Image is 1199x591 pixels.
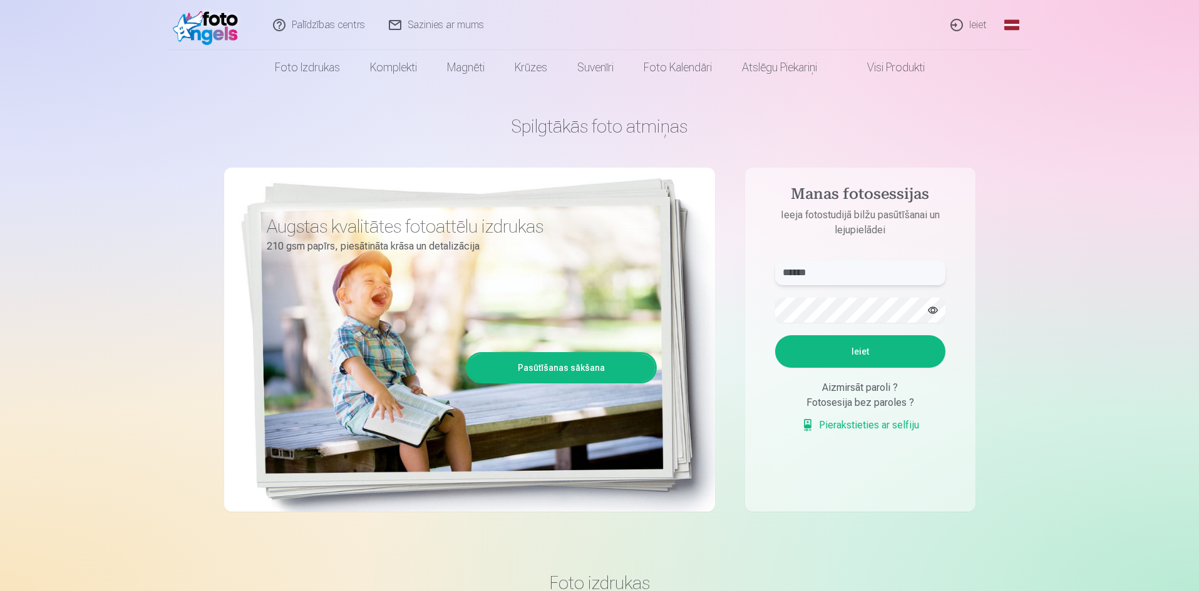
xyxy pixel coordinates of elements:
h4: Manas fotosessijas [763,185,958,208]
h3: Augstas kvalitātes fotoattēlu izdrukas [267,215,647,238]
div: Fotosesija bez paroles ? [775,395,945,410]
a: Pasūtīšanas sākšana [468,354,655,381]
p: 210 gsm papīrs, piesātināta krāsa un detalizācija [267,238,647,255]
a: Foto izdrukas [260,50,355,85]
h1: Spilgtākās foto atmiņas [224,115,975,138]
button: Ieiet [775,335,945,368]
a: Atslēgu piekariņi [727,50,832,85]
a: Foto kalendāri [629,50,727,85]
a: Visi produkti [832,50,940,85]
a: Pierakstieties ar selfiju [801,418,919,433]
a: Krūzes [500,50,562,85]
a: Komplekti [355,50,432,85]
p: Ieeja fotostudijā bilžu pasūtīšanai un lejupielādei [763,208,958,238]
a: Magnēti [432,50,500,85]
img: /fa1 [173,5,245,45]
div: Aizmirsāt paroli ? [775,380,945,395]
a: Suvenīri [562,50,629,85]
